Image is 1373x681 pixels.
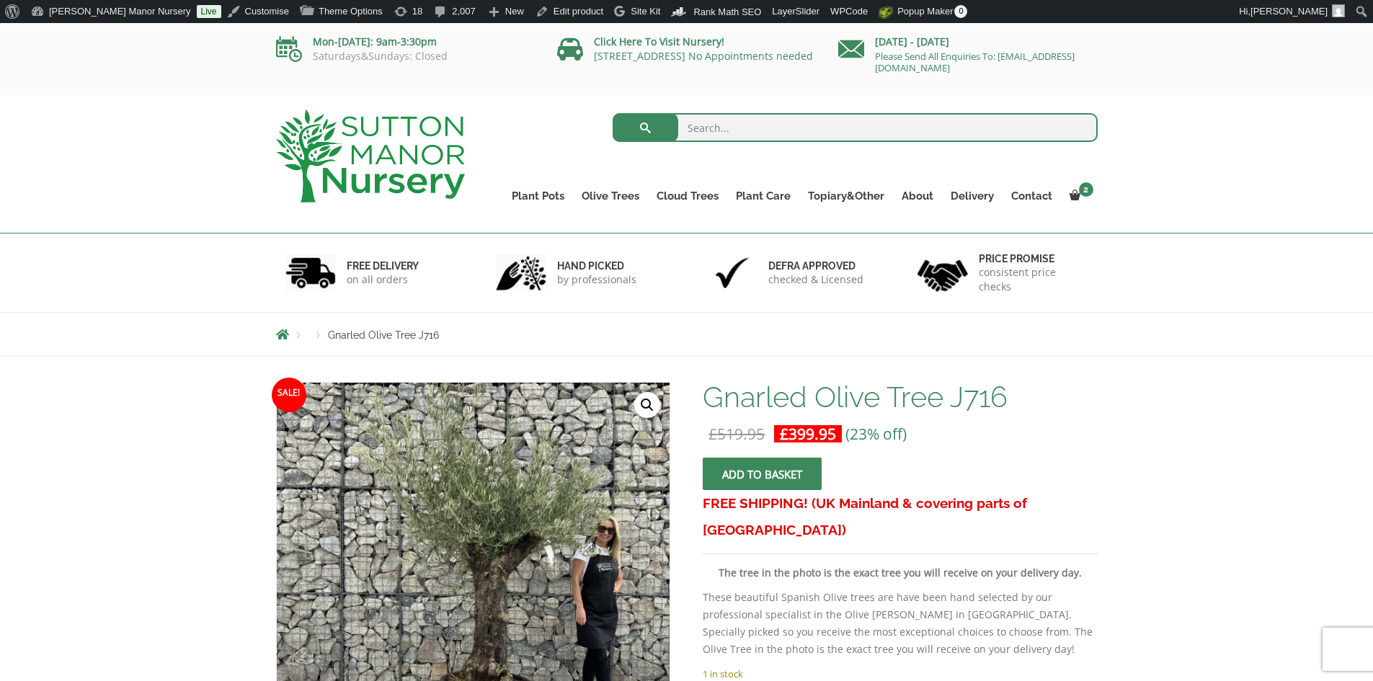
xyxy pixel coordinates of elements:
[594,35,724,48] a: Click Here To Visit Nursery!
[979,265,1088,294] p: consistent price checks
[1250,6,1328,17] span: [PERSON_NAME]
[917,251,968,295] img: 4.jpg
[703,458,822,490] button: Add to basket
[1061,186,1098,206] a: 2
[838,33,1098,50] p: [DATE] - [DATE]
[703,589,1097,658] p: These beautiful Spanish Olive trees are have been hand selected by our professional specialist in...
[693,6,761,17] span: Rank Math SEO
[1079,182,1093,197] span: 2
[197,5,221,18] a: Live
[634,392,660,418] a: View full-screen image gallery
[648,186,727,206] a: Cloud Trees
[594,49,813,63] a: [STREET_ADDRESS] No Appointments needed
[719,566,1082,579] strong: The tree in the photo is the exact tree you will receive on your delivery day.
[703,490,1097,543] h3: FREE SHIPPING! (UK Mainland & covering parts of [GEOGRAPHIC_DATA])
[799,186,893,206] a: Topiary&Other
[727,186,799,206] a: Plant Care
[708,424,765,444] bdi: 519.95
[347,272,419,287] p: on all orders
[703,382,1097,412] h1: Gnarled Olive Tree J716
[942,186,1003,206] a: Delivery
[557,259,636,272] h6: hand picked
[496,254,546,291] img: 2.jpg
[276,50,536,62] p: Saturdays&Sundays: Closed
[557,272,636,287] p: by professionals
[768,259,863,272] h6: Defra approved
[276,329,1098,340] nav: Breadcrumbs
[272,378,306,412] span: Sale!
[979,252,1088,265] h6: Price promise
[503,186,573,206] a: Plant Pots
[328,329,439,341] span: Gnarled Olive Tree J716
[276,33,536,50] p: Mon-[DATE]: 9am-3:30pm
[893,186,942,206] a: About
[768,272,863,287] p: checked & Licensed
[276,110,465,202] img: logo
[631,6,660,17] span: Site Kit
[780,424,836,444] bdi: 399.95
[347,259,419,272] h6: FREE DELIVERY
[707,254,757,291] img: 3.jpg
[613,113,1098,142] input: Search...
[875,50,1075,74] a: Please Send All Enquiries To: [EMAIL_ADDRESS][DOMAIN_NAME]
[708,424,717,444] span: £
[780,424,788,444] span: £
[573,186,648,206] a: Olive Trees
[954,5,967,18] span: 0
[845,424,907,444] span: (23% off)
[285,254,336,291] img: 1.jpg
[1003,186,1061,206] a: Contact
